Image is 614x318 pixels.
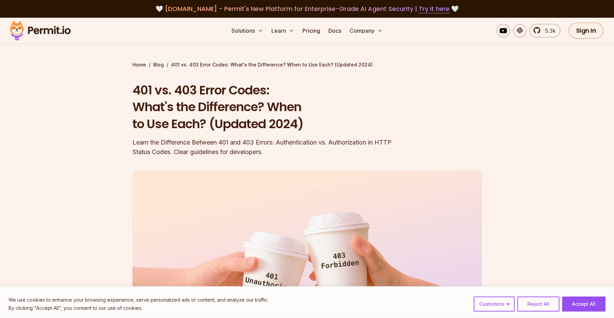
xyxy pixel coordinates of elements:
button: Customize [474,297,515,312]
button: Learn [269,24,297,37]
span: 5.3k [541,27,556,35]
a: Docs [326,24,344,37]
a: Try it here [419,4,449,13]
p: By clicking "Accept All", you consent to our use of cookies. [9,304,269,312]
div: / / [132,61,482,68]
a: Blog [153,61,164,68]
button: Company [347,24,385,37]
p: We use cookies to enhance your browsing experience, serve personalized ads or content, and analyz... [9,296,269,304]
div: Learn the Difference Between 401 and 403 Errors: Authentication vs. Authorization in HTTP Status ... [132,138,395,157]
button: Solutions [229,24,266,37]
a: Sign In [569,22,604,39]
div: 🤍 🤍 [16,4,598,14]
button: Reject All [517,297,559,312]
a: Pricing [300,24,323,37]
img: Permit logo [7,19,74,42]
button: Accept All [562,297,605,312]
a: 5.3k [529,24,560,37]
span: [DOMAIN_NAME] - Permit's New Platform for Enterprise-Grade AI Agent Security | [165,4,449,13]
h1: 401 vs. 403 Error Codes: What's the Difference? When to Use Each? (Updated 2024) [132,82,395,133]
a: Home [132,61,146,68]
